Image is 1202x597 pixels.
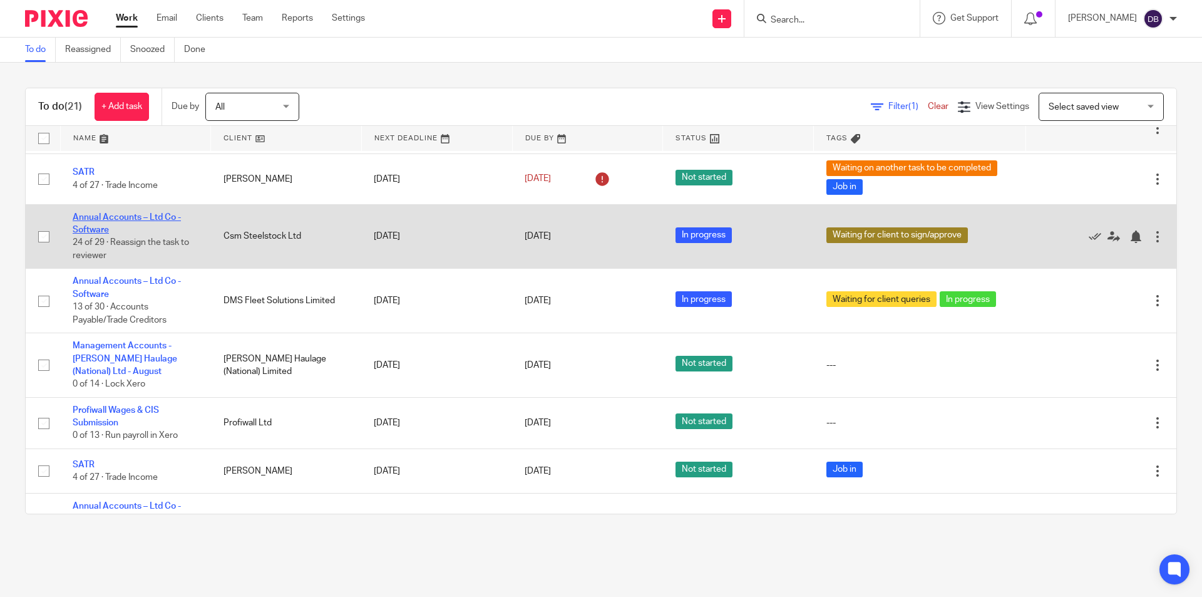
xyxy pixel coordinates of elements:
[361,269,512,333] td: [DATE]
[826,462,863,477] span: Job in
[332,12,365,24] a: Settings
[130,38,175,62] a: Snoozed
[73,303,167,324] span: 13 of 30 · Accounts Payable/Trade Creditors
[1089,230,1107,242] a: Mark as done
[826,417,1014,429] div: ---
[215,103,225,112] span: All
[211,449,362,493] td: [PERSON_NAME]
[196,12,223,24] a: Clients
[675,291,732,307] span: In progress
[525,232,551,241] span: [DATE]
[675,462,732,477] span: Not started
[211,204,362,269] td: Csm Steelstock Ltd
[928,102,948,111] a: Clear
[361,204,512,269] td: [DATE]
[950,14,999,23] span: Get Support
[73,432,178,440] span: 0 of 13 · Run payroll in Xero
[95,93,149,121] a: + Add task
[826,291,937,307] span: Waiting for client queries
[73,341,177,376] a: Management Accounts - [PERSON_NAME] Haulage (National) Ltd - August
[116,12,138,24] a: Work
[769,15,882,26] input: Search
[675,227,732,243] span: In progress
[1049,103,1119,112] span: Select saved view
[73,213,181,234] a: Annual Accounts – Ltd Co - Software
[361,449,512,493] td: [DATE]
[826,227,968,243] span: Waiting for client to sign/approve
[525,467,551,475] span: [DATE]
[73,460,95,469] a: SATR
[73,473,158,482] span: 4 of 27 · Trade Income
[157,12,177,24] a: Email
[73,181,158,190] span: 4 of 27 · Trade Income
[361,153,512,204] td: [DATE]
[73,168,95,177] a: SATR
[184,38,215,62] a: Done
[940,291,996,307] span: In progress
[25,10,88,27] img: Pixie
[73,502,181,523] a: Annual Accounts – Ltd Co - Software
[525,361,551,370] span: [DATE]
[1143,9,1163,29] img: svg%3E
[211,153,362,204] td: [PERSON_NAME]
[525,174,551,183] span: [DATE]
[826,160,997,176] span: Waiting on another task to be completed
[211,269,362,333] td: DMS Fleet Solutions Limited
[73,277,181,298] a: Annual Accounts – Ltd Co - Software
[675,170,732,185] span: Not started
[211,333,362,398] td: [PERSON_NAME] Haulage (National) Limited
[172,100,199,113] p: Due by
[64,101,82,112] span: (21)
[242,12,263,24] a: Team
[73,380,145,388] span: 0 of 14 · Lock Xero
[211,494,362,558] td: CJ Autos (Darwen) Ltd
[826,135,848,142] span: Tags
[1068,12,1137,24] p: [PERSON_NAME]
[282,12,313,24] a: Reports
[361,494,512,558] td: [DATE]
[73,239,189,261] span: 24 of 29 · Reassign the task to reviewer
[525,418,551,427] span: [DATE]
[525,296,551,305] span: [DATE]
[908,102,918,111] span: (1)
[38,100,82,113] h1: To do
[675,413,732,429] span: Not started
[888,102,928,111] span: Filter
[826,359,1014,371] div: ---
[211,397,362,449] td: Profiwall Ltd
[361,397,512,449] td: [DATE]
[25,38,56,62] a: To do
[975,102,1029,111] span: View Settings
[73,406,159,427] a: Profiwall Wages & CIS Submission
[826,179,863,195] span: Job in
[675,356,732,371] span: Not started
[361,333,512,398] td: [DATE]
[65,38,121,62] a: Reassigned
